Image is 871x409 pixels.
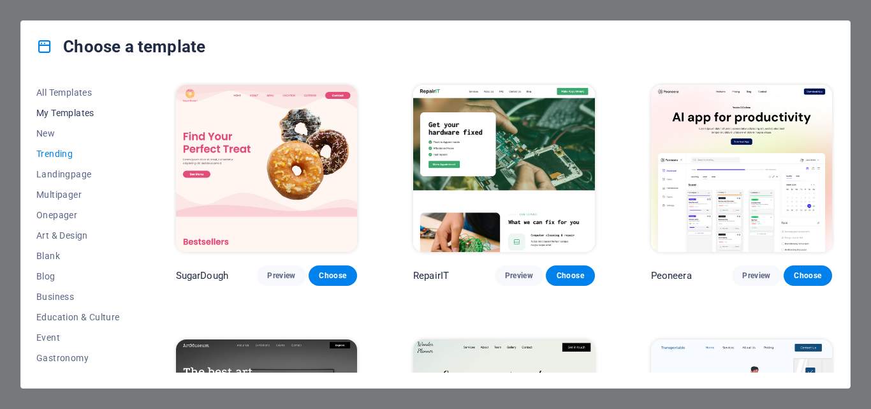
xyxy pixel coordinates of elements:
[36,164,120,184] button: Landingpage
[556,271,584,281] span: Choose
[36,353,120,363] span: Gastronomy
[36,292,120,302] span: Business
[36,348,120,368] button: Gastronomy
[36,332,120,343] span: Event
[36,307,120,327] button: Education & Culture
[309,265,357,286] button: Choose
[36,169,120,179] span: Landingpage
[495,265,543,286] button: Preview
[651,269,692,282] p: Peoneera
[413,85,594,252] img: RepairIT
[176,269,228,282] p: SugarDough
[36,266,120,286] button: Blog
[36,246,120,266] button: Blank
[651,85,832,252] img: Peoneera
[36,312,120,322] span: Education & Culture
[257,265,305,286] button: Preview
[784,265,832,286] button: Choose
[36,205,120,225] button: Onepager
[319,271,347,281] span: Choose
[36,123,120,144] button: New
[36,82,120,103] button: All Templates
[36,368,120,389] button: Health
[36,87,120,98] span: All Templates
[267,271,295,281] span: Preview
[36,286,120,307] button: Business
[36,144,120,164] button: Trending
[36,230,120,241] span: Art & Design
[36,128,120,138] span: New
[36,190,120,200] span: Multipager
[36,108,120,118] span: My Templates
[742,271,770,281] span: Preview
[36,271,120,281] span: Blog
[36,184,120,205] button: Multipager
[36,251,120,261] span: Blank
[794,271,822,281] span: Choose
[36,327,120,348] button: Event
[36,36,205,57] h4: Choose a template
[36,210,120,220] span: Onepager
[36,103,120,123] button: My Templates
[546,265,594,286] button: Choose
[176,85,357,252] img: SugarDough
[505,271,533,281] span: Preview
[413,269,449,282] p: RepairIT
[732,265,780,286] button: Preview
[36,149,120,159] span: Trending
[36,225,120,246] button: Art & Design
